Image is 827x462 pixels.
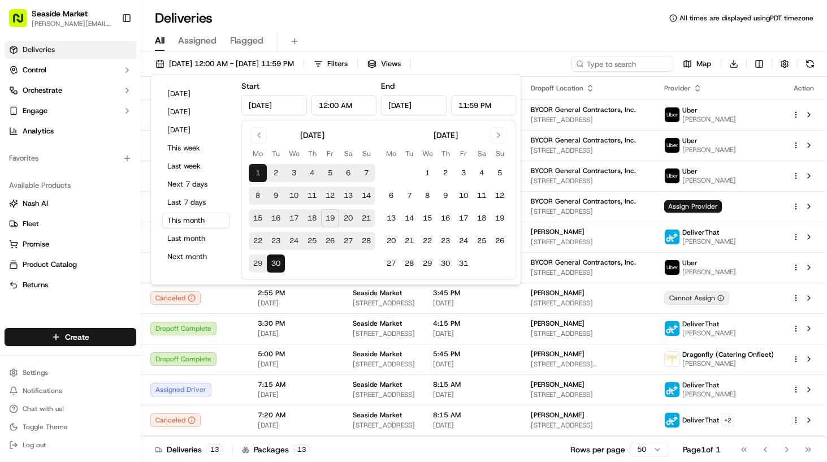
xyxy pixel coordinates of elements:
span: Map [696,59,711,69]
span: [STREET_ADDRESS] [531,207,646,216]
button: 10 [454,187,473,205]
button: [DATE] [162,122,230,138]
button: Control [5,61,136,79]
input: Time [451,95,517,115]
span: [PERSON_NAME] [682,267,736,277]
button: 7 [400,187,418,205]
span: [DATE] [258,299,335,308]
button: 17 [454,209,473,227]
button: +2 [721,414,734,426]
span: Seaside Market [353,411,402,420]
span: Filters [327,59,348,69]
img: profile_deliverthat_partner.png [665,230,679,244]
div: Packages [242,444,310,455]
img: Nash [11,11,34,34]
img: uber-new-logo.jpeg [665,107,679,122]
span: 8:15 AM [433,380,513,389]
span: 3:30 PM [258,319,335,328]
button: Seaside Market [32,8,88,19]
th: Friday [321,148,339,159]
button: 8 [249,187,267,205]
a: Powered byPylon [80,191,137,200]
button: 18 [303,209,321,227]
button: 6 [339,164,357,182]
button: 22 [249,232,267,250]
button: Settings [5,365,136,381]
span: Uber [682,258,698,267]
span: Seaside Market [353,319,402,328]
button: 4 [473,164,491,182]
span: [STREET_ADDRESS] [353,360,415,369]
button: 16 [436,209,454,227]
th: Monday [382,148,400,159]
span: [PERSON_NAME][EMAIL_ADDRESS][DOMAIN_NAME] [32,19,112,28]
button: 16 [267,209,285,227]
div: 13 [293,444,310,455]
button: 19 [491,209,509,227]
span: [PERSON_NAME] [531,380,584,389]
span: API Documentation [107,164,181,175]
a: 💻API Documentation [91,159,186,180]
button: Filters [309,56,353,72]
p: Welcome 👋 [11,45,206,63]
span: [STREET_ADDRESS] [353,329,415,338]
div: Deliveries [155,444,223,455]
span: [DATE] [258,360,335,369]
button: 1 [418,164,436,182]
th: Wednesday [285,148,303,159]
button: 14 [357,187,375,205]
button: 4 [303,164,321,182]
span: Nash AI [23,198,48,209]
span: BYCOR General Contractors, Inc. [531,197,636,206]
button: Last 7 days [162,195,230,210]
div: 💻 [96,165,105,174]
button: 31 [454,254,473,273]
span: [DATE] [433,329,513,338]
th: Monday [249,148,267,159]
span: [STREET_ADDRESS] [531,390,646,399]
th: Saturday [473,148,491,159]
button: 24 [285,232,303,250]
span: [PERSON_NAME] [682,237,736,246]
span: [STREET_ADDRESS] [353,299,415,308]
a: Nash AI [9,198,132,209]
div: We're available if you need us! [38,119,143,128]
span: [PERSON_NAME] [682,145,736,154]
button: This month [162,213,230,228]
span: BYCOR General Contractors, Inc. [531,105,636,114]
button: Canceled [150,291,201,305]
span: Views [381,59,401,69]
span: Product Catalog [23,260,77,270]
span: [STREET_ADDRESS] [353,421,415,430]
div: 13 [206,444,223,455]
span: Returns [23,280,48,290]
span: Uber [682,136,698,145]
button: 27 [339,232,357,250]
th: Tuesday [400,148,418,159]
img: profile_deliverthat_partner.png [665,382,679,397]
span: Toggle Theme [23,422,68,431]
div: Favorites [5,149,136,167]
button: Next 7 days [162,176,230,192]
button: Seaside Market[PERSON_NAME][EMAIL_ADDRESS][DOMAIN_NAME] [5,5,117,32]
button: 21 [357,209,375,227]
button: 21 [400,232,418,250]
span: [PERSON_NAME] [531,411,584,420]
button: 29 [418,254,436,273]
button: Toggle Theme [5,419,136,435]
th: Sunday [491,148,509,159]
button: This week [162,140,230,156]
button: 22 [418,232,436,250]
button: 9 [436,187,454,205]
button: Nash AI [5,195,136,213]
span: [PERSON_NAME] [682,115,736,124]
div: Cannot Assign [664,291,729,305]
span: [PERSON_NAME] [682,359,774,368]
span: All times are displayed using PDT timezone [679,14,813,23]
span: Provider [664,84,691,93]
th: Tuesday [267,148,285,159]
span: [DATE] [433,390,513,399]
span: [PERSON_NAME] [531,349,584,359]
input: Date [241,95,307,115]
span: [STREET_ADDRESS][PERSON_NAME] [531,360,646,369]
